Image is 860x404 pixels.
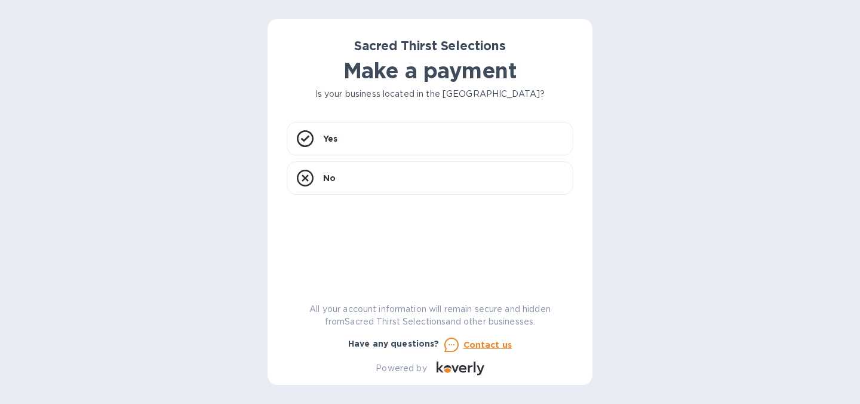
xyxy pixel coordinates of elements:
[354,38,506,53] b: Sacred Thirst Selections
[287,58,573,83] h1: Make a payment
[463,340,512,350] u: Contact us
[348,339,440,348] b: Have any questions?
[323,172,336,184] p: No
[287,88,573,100] p: Is your business located in the [GEOGRAPHIC_DATA]?
[376,362,426,375] p: Powered by
[323,133,337,145] p: Yes
[287,303,573,328] p: All your account information will remain secure and hidden from Sacred Thirst Selections and othe...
